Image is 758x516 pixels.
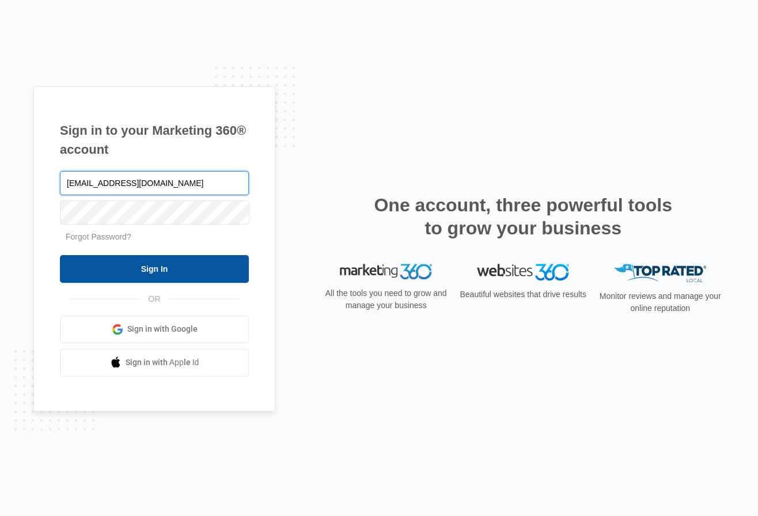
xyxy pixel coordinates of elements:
p: Beautiful websites that drive results [458,289,588,301]
span: OR [141,293,169,305]
h2: One account, three powerful tools to grow your business [370,193,676,240]
a: Sign in with Google [60,316,249,343]
p: All the tools you need to grow and manage your business [321,287,450,312]
img: Marketing 360 [340,264,432,280]
p: Monitor reviews and manage your online reputation [596,290,725,314]
input: Email [60,171,249,195]
span: Sign in with Google [127,323,198,335]
img: Websites 360 [477,264,569,280]
a: Forgot Password? [66,232,131,241]
input: Sign In [60,255,249,283]
span: Sign in with Apple Id [126,356,199,369]
h1: Sign in to your Marketing 360® account [60,121,249,159]
img: Top Rated Local [614,264,706,283]
a: Sign in with Apple Id [60,349,249,377]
